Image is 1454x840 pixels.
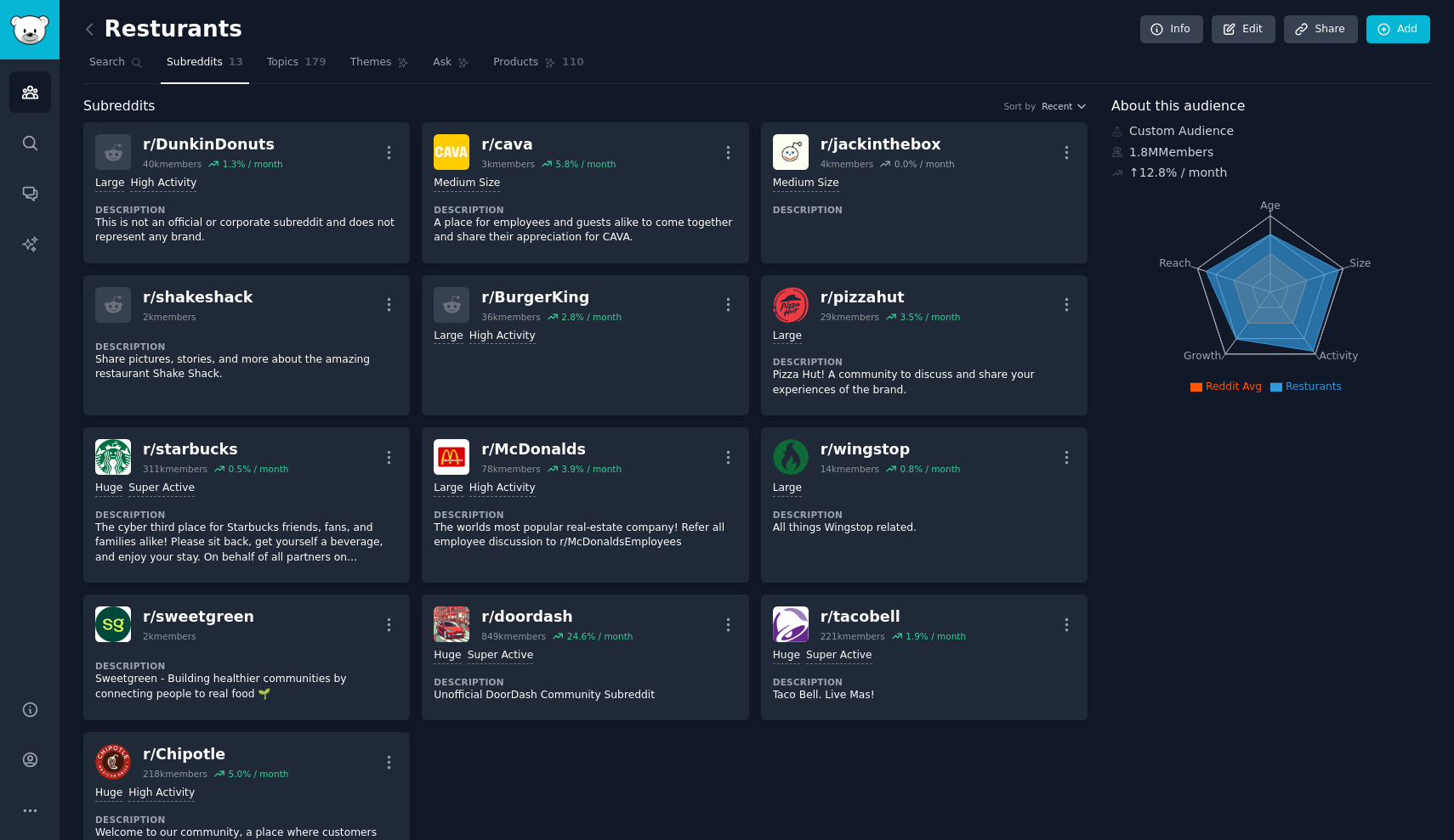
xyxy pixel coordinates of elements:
div: r/ shakeshack [143,287,253,308]
a: Edit [1212,15,1275,44]
dt: Description [773,356,1076,368]
div: 3k members [481,158,535,170]
div: Super Active [806,648,872,664]
div: 2k members [143,311,196,323]
a: Topics179 [261,49,332,84]
div: 40k members [143,158,202,170]
div: Huge [773,648,800,664]
p: A place for employees and guests alike to come together and share their appreciation for CAVA. [434,216,736,245]
tspan: Activity [1320,350,1359,362]
dt: Description [773,676,1076,688]
a: Ask [427,49,475,84]
div: 3.9 % / month [561,463,622,475]
div: Huge [95,481,122,497]
dt: Description [434,509,736,521]
img: McDonalds [434,439,469,475]
div: Super Active [468,648,534,664]
p: Share pictures, stories, and more about the amazing restaurant Shake Shack. [95,352,398,382]
img: Chipotle [95,744,131,780]
div: 849k members [481,630,546,642]
tspan: Size [1349,257,1371,268]
div: r/ sweetgreen [143,606,254,628]
a: tacobellr/tacobell221kmembers1.9% / monthHugeSuper ActiveDescriptionTaco Bell. Live Mas! [761,595,1088,720]
div: 1.3 % / month [223,158,283,170]
a: Subreddits13 [161,49,249,84]
div: r/ tacobell [821,606,966,628]
a: starbucksr/starbucks311kmembers0.5% / monthHugeSuper ActiveDescriptionThe cyber third place for S... [83,427,410,583]
span: 110 [562,55,584,70]
div: r/ cava [481,134,616,155]
div: 1.8M Members [1111,144,1430,161]
div: 2k members [143,630,196,642]
div: Huge [434,648,461,664]
div: 36k members [481,311,540,323]
img: jackinthebox [773,134,809,170]
p: Unofficial DoorDash Community Subreddit [434,688,736,703]
img: doordash [434,606,469,642]
tspan: Reach [1159,257,1191,268]
div: Large [434,481,463,497]
div: High Activity [469,481,536,497]
div: 221k members [821,630,885,642]
a: Search [83,49,149,84]
div: Large [773,329,802,345]
div: 4k members [821,158,874,170]
img: sweetgreen [95,606,131,642]
p: This is not an official or corporate subreddit and does not represent any brand. [95,216,398,245]
span: Reddit Avg [1206,381,1262,392]
div: Large [773,481,802,497]
span: About this audience [1111,96,1245,117]
img: tacobell [773,606,809,642]
a: r/shakeshack2kmembersDescriptionShare pictures, stories, and more about the amazing restaurant Sh... [83,275,410,416]
div: 0.0 % / month [895,158,955,170]
tspan: Growth [1184,350,1221,362]
div: r/ DunkinDonuts [143,134,283,155]
p: Sweetgreen - Building healthier communities by connecting people to real food 🌱 [95,672,398,702]
div: Custom Audience [1111,122,1430,140]
tspan: Age [1260,200,1281,211]
dt: Description [95,341,398,352]
div: 78k members [481,463,540,475]
dt: Description [95,509,398,521]
div: 3.5 % / month [900,311,960,323]
span: Recent [1042,100,1072,112]
div: 14k members [821,463,879,475]
div: High Activity [128,786,195,802]
span: Subreddits [167,55,223,70]
span: Search [89,55,125,70]
div: 24.6 % / month [567,630,633,642]
dt: Description [434,676,736,688]
span: Products [493,55,538,70]
a: doordashr/doordash849kmembers24.6% / monthHugeSuper ActiveDescriptionUnofficial DoorDash Communit... [422,595,748,720]
a: Info [1140,15,1203,44]
dt: Description [95,660,398,672]
div: r/ doordash [481,606,633,628]
a: Add [1366,15,1430,44]
span: 179 [304,55,327,70]
dt: Description [95,204,398,216]
div: 218k members [143,768,207,780]
a: Themes [344,49,416,84]
div: Super Active [128,481,195,497]
a: r/BurgerKing36kmembers2.8% / monthLargeHigh Activity [422,275,748,416]
a: cavar/cava3kmembers5.8% / monthMedium SizeDescriptionA place for employees and guests alike to co... [422,122,748,263]
div: 29k members [821,311,879,323]
dt: Description [773,509,1076,521]
img: pizzahut [773,287,809,323]
a: pizzahutr/pizzahut29kmembers3.5% / monthLargeDescriptionPizza Hut! A community to discuss and sha... [761,275,1088,416]
div: 0.8 % / month [900,463,960,475]
div: r/ pizzahut [821,287,961,308]
div: r/ starbucks [143,439,288,460]
a: Share [1284,15,1357,44]
a: sweetgreenr/sweetgreen2kmembersDescriptionSweetgreen - Building healthier communities by connecti... [83,595,410,720]
div: Medium Size [434,176,500,192]
img: wingstop [773,439,809,475]
a: McDonaldsr/McDonalds78kmembers3.9% / monthLargeHigh ActivityDescriptionThe worlds most popular re... [422,427,748,583]
p: All things Wingstop related. [773,521,1076,536]
p: The worlds most popular real-estate company! Refer all employee discussion to r/McDonaldsEmployees [434,521,736,550]
div: 0.5 % / month [228,463,288,475]
div: Medium Size [773,176,839,192]
div: 5.0 % / month [228,768,288,780]
span: Subreddits [83,96,156,117]
div: r/ Chipotle [143,744,288,765]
